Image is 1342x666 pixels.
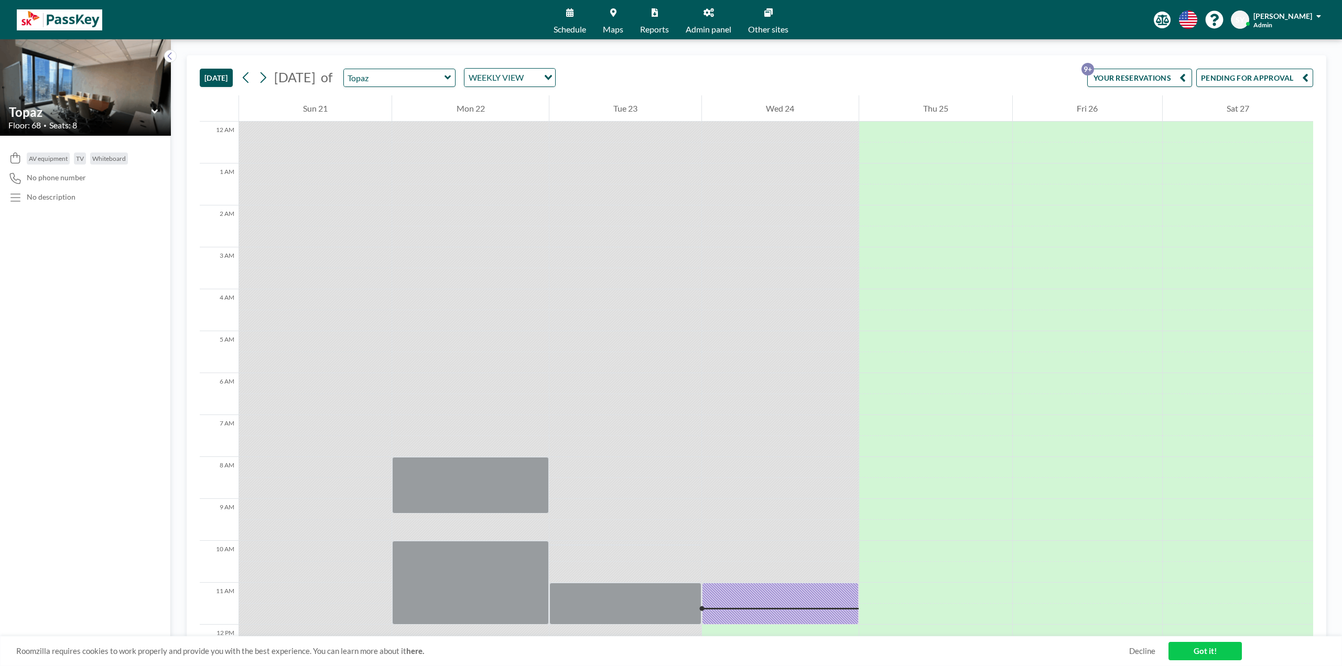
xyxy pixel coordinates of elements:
[640,25,669,34] span: Reports
[200,373,239,415] div: 6 AM
[200,541,239,583] div: 10 AM
[1081,63,1094,75] p: 9+
[239,95,392,122] div: Sun 21
[200,163,239,205] div: 1 AM
[1196,69,1313,87] button: PENDING FOR APPROVAL
[92,155,126,162] span: Whiteboard
[27,173,86,182] span: No phone number
[16,646,1129,656] span: Roomzilla requires cookies to work properly and provide you with the best experience. You can lea...
[1168,642,1242,660] a: Got it!
[464,69,555,86] div: Search for option
[344,69,445,86] input: Topaz
[549,95,701,122] div: Tue 23
[49,120,77,130] span: Seats: 8
[200,122,239,163] div: 12 AM
[702,95,858,122] div: Wed 24
[1253,21,1272,29] span: Admin
[603,25,623,34] span: Maps
[200,205,239,247] div: 2 AM
[200,247,239,289] div: 3 AM
[17,9,102,30] img: organization-logo
[200,331,239,373] div: 5 AM
[1087,69,1192,87] button: YOUR RESERVATIONS9+
[321,69,332,85] span: of
[1013,95,1162,122] div: Fri 26
[200,499,239,541] div: 9 AM
[8,120,41,130] span: Floor: 68
[274,69,316,85] span: [DATE]
[859,95,1012,122] div: Thu 25
[392,95,548,122] div: Mon 22
[1253,12,1312,20] span: [PERSON_NAME]
[1129,646,1155,656] a: Decline
[200,457,239,499] div: 8 AM
[406,646,424,656] a: here.
[748,25,788,34] span: Other sites
[27,192,75,202] div: No description
[200,415,239,457] div: 7 AM
[1236,15,1244,25] span: SY
[527,71,538,84] input: Search for option
[29,155,68,162] span: AV equipment
[9,104,151,119] input: Topaz
[467,71,526,84] span: WEEKLY VIEW
[554,25,586,34] span: Schedule
[1163,95,1313,122] div: Sat 27
[200,69,233,87] button: [DATE]
[44,122,47,129] span: •
[200,289,239,331] div: 4 AM
[76,155,84,162] span: TV
[200,583,239,625] div: 11 AM
[686,25,731,34] span: Admin panel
